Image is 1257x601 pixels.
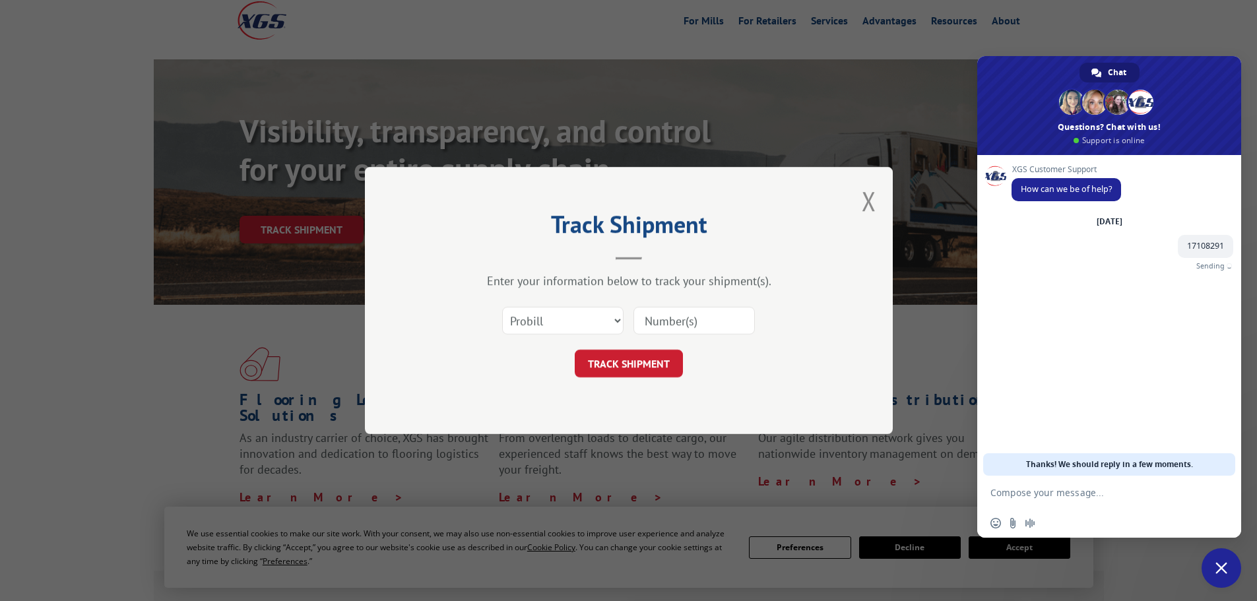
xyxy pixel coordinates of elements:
div: Chat [1080,63,1140,82]
input: Number(s) [633,307,755,334]
span: Sending [1196,261,1225,270]
span: How can we be of help? [1021,183,1112,195]
h2: Track Shipment [431,215,827,240]
div: Close chat [1202,548,1241,588]
div: [DATE] [1097,218,1122,226]
span: Audio message [1025,518,1035,528]
span: Send a file [1008,518,1018,528]
button: Close modal [862,183,876,218]
span: Chat [1108,63,1126,82]
span: Insert an emoji [990,518,1001,528]
span: 17108291 [1187,240,1224,251]
textarea: Compose your message... [990,487,1199,499]
span: XGS Customer Support [1012,165,1121,174]
button: TRACK SHIPMENT [575,350,683,377]
div: Enter your information below to track your shipment(s). [431,273,827,288]
span: Thanks! We should reply in a few moments. [1026,453,1193,476]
